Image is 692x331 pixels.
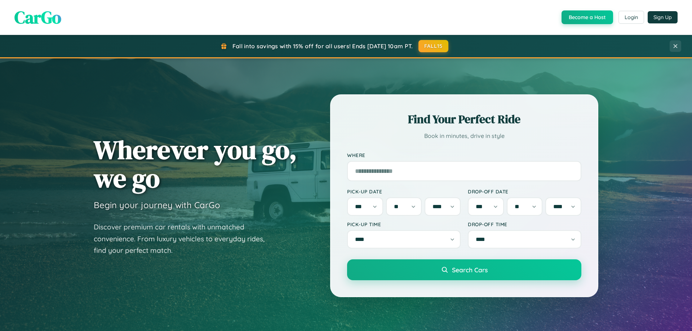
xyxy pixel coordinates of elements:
button: FALL15 [418,40,449,52]
button: Become a Host [562,10,613,24]
h2: Find Your Perfect Ride [347,111,581,127]
h3: Begin your journey with CarGo [94,200,220,210]
button: Sign Up [648,11,678,23]
button: Login [618,11,644,24]
p: Discover premium car rentals with unmatched convenience. From luxury vehicles to everyday rides, ... [94,221,274,256]
label: Pick-up Date [347,188,461,194]
label: Drop-off Date [468,188,581,194]
button: Search Cars [347,259,581,280]
span: Search Cars [452,266,488,274]
span: Fall into savings with 15% off for all users! Ends [DATE] 10am PT. [232,43,413,50]
h1: Wherever you go, we go [94,135,297,192]
label: Drop-off Time [468,221,581,227]
label: Pick-up Time [347,221,461,227]
label: Where [347,152,581,158]
p: Book in minutes, drive in style [347,131,581,141]
span: CarGo [14,5,61,29]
